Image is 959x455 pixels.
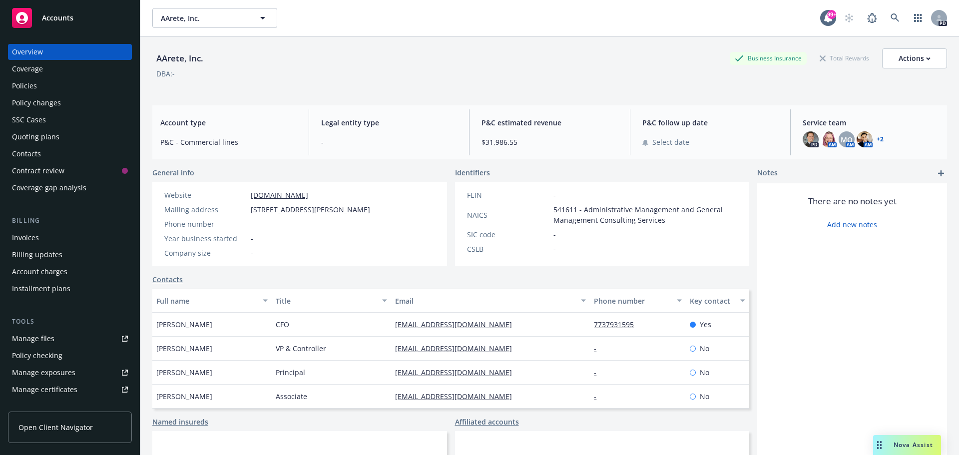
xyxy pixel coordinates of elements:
div: Manage exposures [12,365,75,381]
div: SIC code [467,229,549,240]
div: Policy checking [12,348,62,364]
span: Legal entity type [321,117,458,128]
a: Manage BORs [8,399,132,415]
div: Coverage [12,61,43,77]
span: Associate [276,391,307,402]
div: CSLB [467,244,549,254]
a: Policy checking [8,348,132,364]
a: Billing updates [8,247,132,263]
span: Accounts [42,14,73,22]
a: [EMAIL_ADDRESS][DOMAIN_NAME] [395,392,520,401]
span: CFO [276,319,289,330]
img: photo [803,131,819,147]
a: [DOMAIN_NAME] [251,190,308,200]
span: Notes [757,167,778,179]
div: Mailing address [164,204,247,215]
div: Full name [156,296,257,306]
span: VP & Controller [276,343,326,354]
span: - [251,248,253,258]
a: Start snowing [839,8,859,28]
a: [EMAIL_ADDRESS][DOMAIN_NAME] [395,320,520,329]
a: - [594,368,604,377]
a: Installment plans [8,281,132,297]
span: - [553,229,556,240]
span: - [251,219,253,229]
span: No [700,391,709,402]
div: Phone number [594,296,670,306]
div: Overview [12,44,43,60]
div: DBA: - [156,68,175,79]
span: [PERSON_NAME] [156,391,212,402]
a: Coverage [8,61,132,77]
a: Invoices [8,230,132,246]
span: Service team [803,117,939,128]
span: No [700,343,709,354]
div: NAICS [467,210,549,220]
span: Nova Assist [894,441,933,449]
span: AArete, Inc. [161,13,247,23]
span: Principal [276,367,305,378]
div: Contract review [12,163,64,179]
span: P&C follow up date [642,117,779,128]
div: Manage BORs [12,399,59,415]
div: Actions [899,49,931,68]
a: +2 [877,136,884,142]
div: Phone number [164,219,247,229]
div: Website [164,190,247,200]
a: Switch app [908,8,928,28]
span: [PERSON_NAME] [156,367,212,378]
a: Manage certificates [8,382,132,398]
span: P&C - Commercial lines [160,137,297,147]
span: - [553,190,556,200]
a: Contacts [8,146,132,162]
a: Quoting plans [8,129,132,145]
a: - [594,392,604,401]
span: - [321,137,458,147]
div: Account charges [12,264,67,280]
a: - [594,344,604,353]
a: Manage files [8,331,132,347]
div: Email [395,296,575,306]
a: Report a Bug [862,8,882,28]
a: Policies [8,78,132,94]
div: Policy changes [12,95,61,111]
span: No [700,367,709,378]
a: Coverage gap analysis [8,180,132,196]
div: Tools [8,317,132,327]
span: 541611 - Administrative Management and General Management Consulting Services [553,204,738,225]
div: Billing updates [12,247,62,263]
div: Manage certificates [12,382,77,398]
span: $31,986.55 [481,137,618,147]
a: [EMAIL_ADDRESS][DOMAIN_NAME] [395,344,520,353]
button: Nova Assist [873,435,941,455]
button: AArete, Inc. [152,8,277,28]
a: Affiliated accounts [455,417,519,427]
div: Title [276,296,376,306]
a: SSC Cases [8,112,132,128]
span: General info [152,167,194,178]
button: Phone number [590,289,685,313]
div: Year business started [164,233,247,244]
span: Select date [652,137,689,147]
button: Full name [152,289,272,313]
div: Company size [164,248,247,258]
a: add [935,167,947,179]
span: - [553,244,556,254]
div: Manage files [12,331,54,347]
div: Business Insurance [730,52,807,64]
span: [PERSON_NAME] [156,343,212,354]
img: photo [857,131,873,147]
img: photo [821,131,837,147]
span: [STREET_ADDRESS][PERSON_NAME] [251,204,370,215]
button: Email [391,289,590,313]
a: Overview [8,44,132,60]
div: FEIN [467,190,549,200]
div: Policies [12,78,37,94]
a: Search [885,8,905,28]
span: [PERSON_NAME] [156,319,212,330]
div: 99+ [827,10,836,19]
div: Billing [8,216,132,226]
span: Account type [160,117,297,128]
div: Key contact [690,296,734,306]
a: 7737931595 [594,320,642,329]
